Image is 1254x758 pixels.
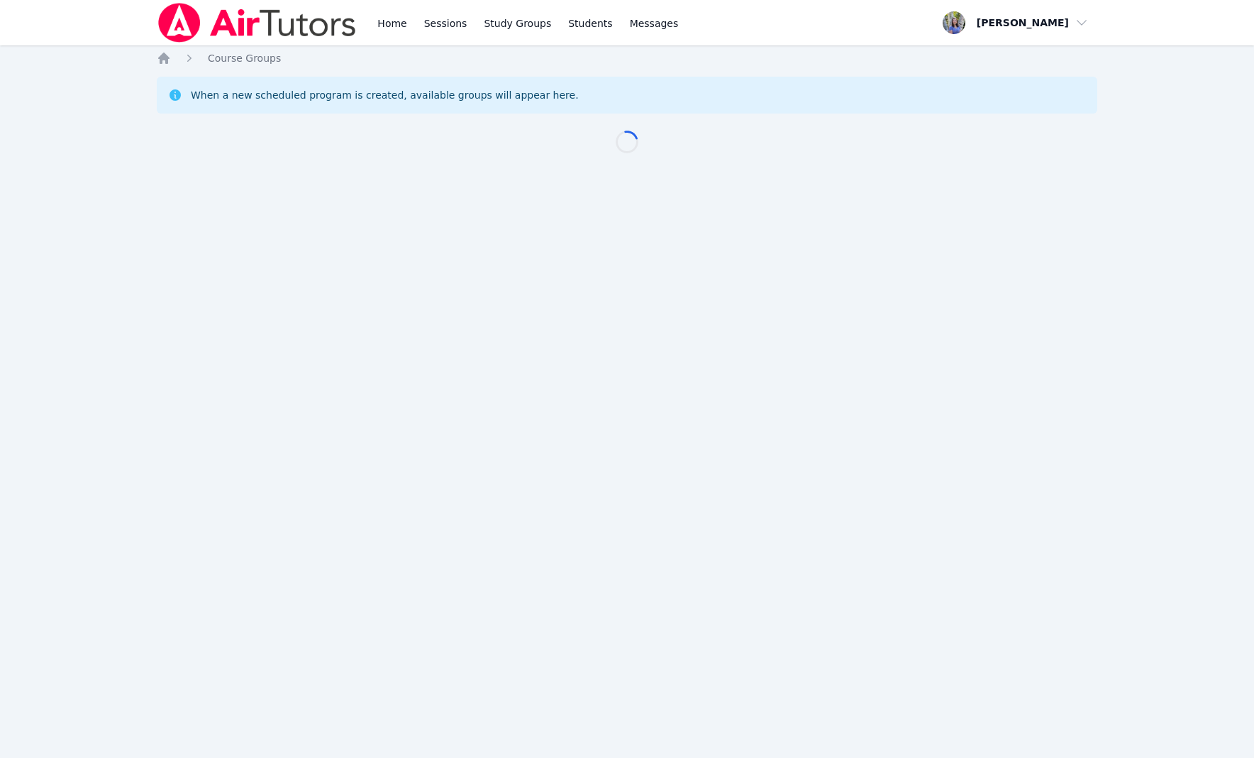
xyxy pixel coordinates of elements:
img: Air Tutors [157,3,357,43]
span: Course Groups [208,53,281,64]
span: Messages [630,16,679,31]
a: Course Groups [208,51,281,65]
nav: Breadcrumb [157,51,1097,65]
div: When a new scheduled program is created, available groups will appear here. [191,88,579,102]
